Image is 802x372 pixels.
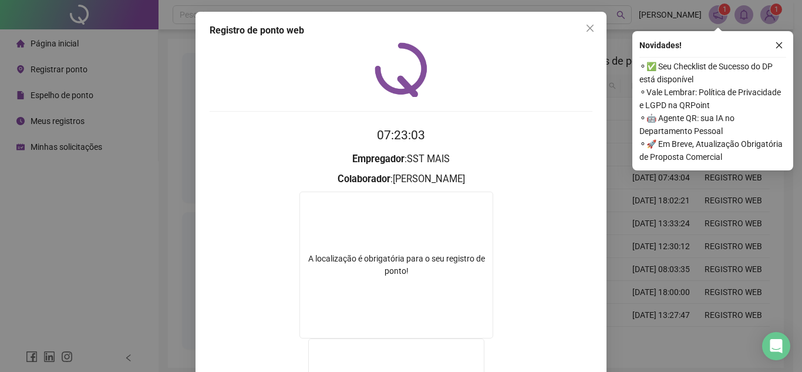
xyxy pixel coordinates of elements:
[639,60,786,86] span: ⚬ ✅ Seu Checklist de Sucesso do DP está disponível
[375,42,427,97] img: QRPoint
[639,39,682,52] span: Novidades !
[639,112,786,138] span: ⚬ 🤖 Agente QR: sua IA no Departamento Pessoal
[338,173,390,185] strong: Colaborador
[210,24,592,38] div: Registro de ponto web
[762,332,790,360] div: Open Intercom Messenger
[210,152,592,167] h3: : SST MAIS
[775,41,783,49] span: close
[585,24,595,33] span: close
[210,172,592,187] h3: : [PERSON_NAME]
[639,86,786,112] span: ⚬ Vale Lembrar: Política de Privacidade e LGPD na QRPoint
[377,128,425,142] time: 07:23:03
[581,19,599,38] button: Close
[300,253,493,277] div: A localização é obrigatória para o seu registro de ponto!
[352,153,405,165] strong: Empregador
[639,138,786,163] span: ⚬ 🚀 Em Breve, Atualização Obrigatória de Proposta Comercial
